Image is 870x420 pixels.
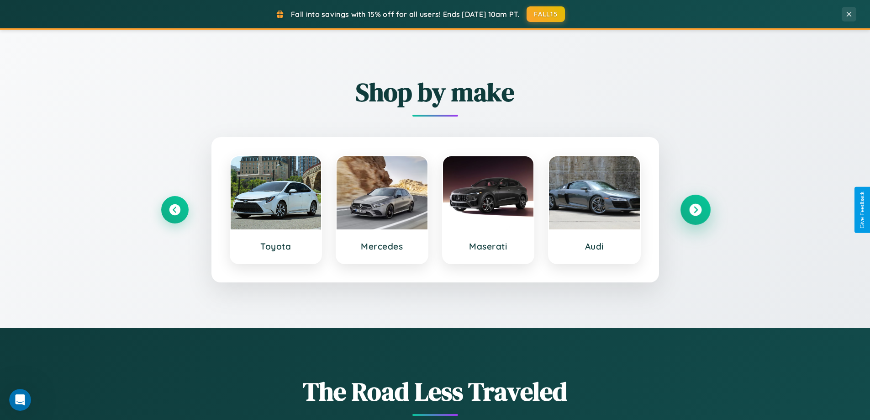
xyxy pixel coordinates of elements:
[240,241,312,252] h3: Toyota
[527,6,565,22] button: FALL15
[859,191,865,229] div: Give Feedback
[9,389,31,411] iframe: Intercom live chat
[346,241,418,252] h3: Mercedes
[291,10,520,19] span: Fall into savings with 15% off for all users! Ends [DATE] 10am PT.
[161,74,709,110] h2: Shop by make
[452,241,525,252] h3: Maserati
[161,374,709,409] h1: The Road Less Traveled
[558,241,631,252] h3: Audi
